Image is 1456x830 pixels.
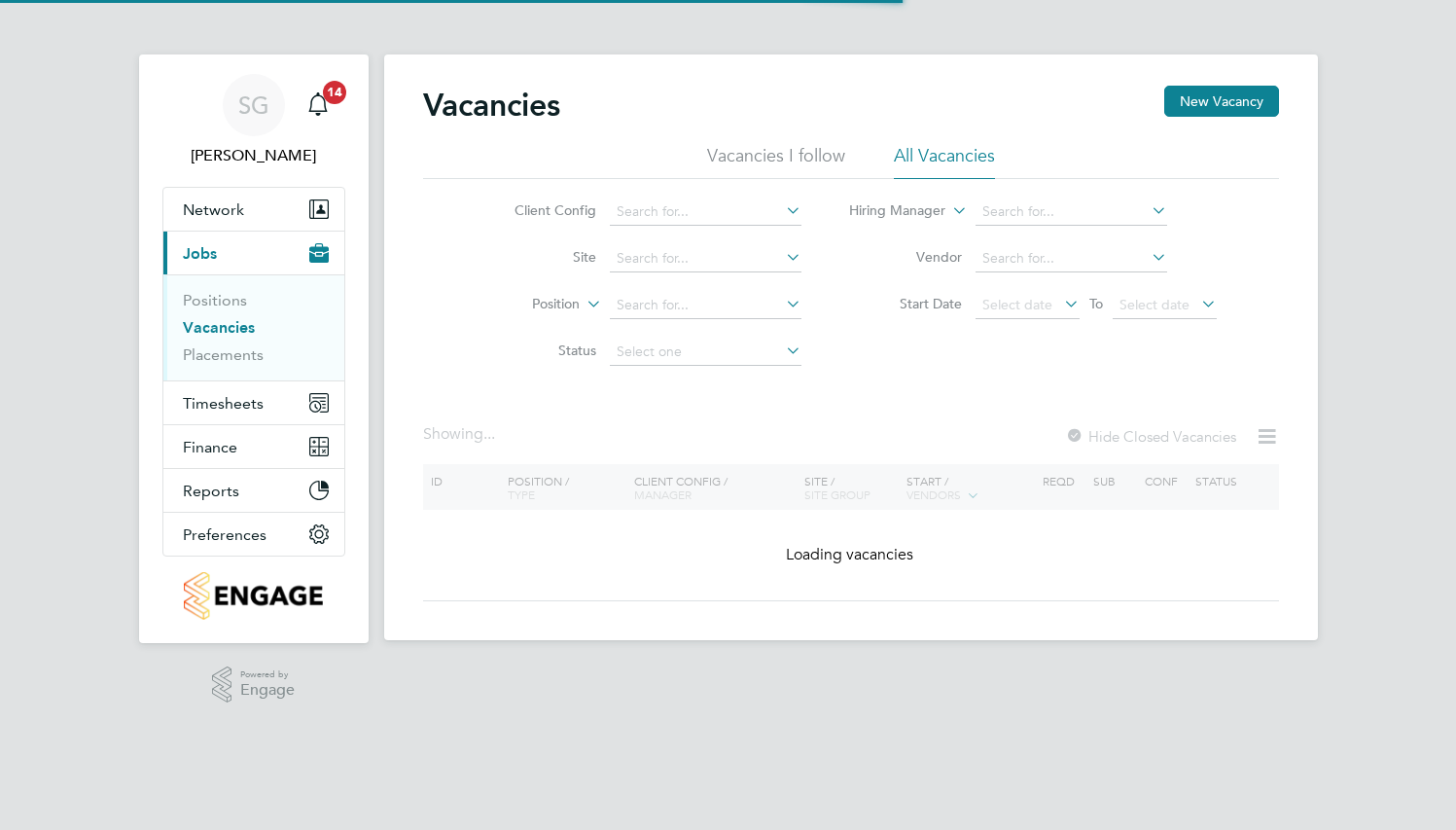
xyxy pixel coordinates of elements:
[139,54,369,643] nav: Main navigation
[162,144,345,167] span: Sophia Goodwin
[850,248,962,266] label: Vendor
[484,248,596,266] label: Site
[163,425,344,468] button: Finance
[484,201,596,219] label: Client Config
[183,291,247,309] a: Positions
[976,198,1167,226] input: Search for...
[183,525,266,544] span: Preferences
[423,86,560,125] h2: Vacancies
[163,274,344,380] div: Jobs
[610,198,801,226] input: Search for...
[1164,86,1279,117] button: New Vacancy
[183,244,217,263] span: Jobs
[1065,427,1236,446] label: Hide Closed Vacancies
[240,667,295,683] span: Powered by
[707,144,845,179] li: Vacancies I follow
[163,188,344,231] button: Network
[610,339,801,366] input: Select one
[468,295,580,314] label: Position
[850,295,962,312] label: Start Date
[982,296,1052,313] span: Select date
[163,232,344,274] button: Jobs
[240,682,295,699] span: Engage
[299,74,337,136] a: 14
[162,74,345,167] a: SG[PERSON_NAME]
[162,572,345,620] a: Go to home page
[183,345,264,364] a: Placements
[183,318,255,337] a: Vacancies
[423,424,499,445] div: Showing
[183,394,264,413] span: Timesheets
[1083,291,1109,316] span: To
[183,438,237,456] span: Finance
[483,424,495,444] span: ...
[184,572,323,620] img: engagetech2-logo-retina.png
[1119,296,1190,313] span: Select date
[610,245,801,272] input: Search for...
[183,200,244,219] span: Network
[163,469,344,512] button: Reports
[212,667,295,704] a: Powered byEngage
[163,513,344,556] button: Preferences
[976,245,1167,272] input: Search for...
[183,482,239,500] span: Reports
[323,81,346,104] span: 14
[834,201,945,221] label: Hiring Manager
[894,144,995,179] li: All Vacancies
[238,92,269,118] span: SG
[610,292,801,319] input: Search for...
[484,342,596,359] label: Status
[163,381,344,424] button: Timesheets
